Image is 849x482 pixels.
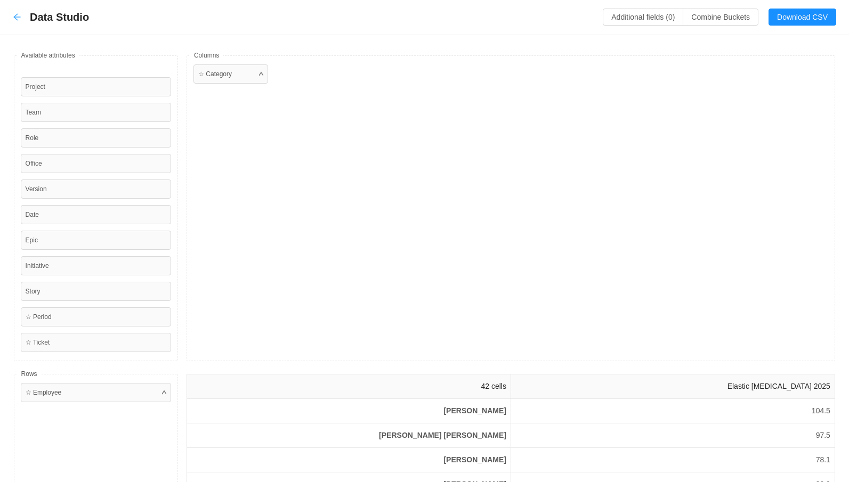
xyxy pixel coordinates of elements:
td: 97.5 [511,423,834,448]
th: 42 cells [187,374,511,399]
th: [PERSON_NAME] [PERSON_NAME] [187,423,511,448]
div: Project [21,77,171,96]
i: icon: arrow-left [13,13,21,21]
th: [PERSON_NAME] [187,399,511,423]
div: Initiative [21,256,171,275]
button: Download CSV [769,9,836,26]
div: Back [13,13,21,22]
button: Additional fields (0) [603,9,683,26]
div: Team [21,103,171,122]
div: ☆ Employee [26,388,62,397]
td: 104.5 [511,399,834,423]
span: Data Studio [30,9,95,26]
div: Epic [21,231,171,250]
div: Date [21,205,171,224]
button: Combine Buckets [683,9,758,26]
div: ☆ Period [21,307,171,326]
div: Role [21,128,171,148]
div: ☆ Employee [21,383,171,402]
th: Elastic [MEDICAL_DATA] 2025 [511,374,834,399]
td: 78.1 [511,448,834,472]
div: Version [21,179,171,199]
div: ☆ Category [198,69,232,79]
div: Story [21,282,171,301]
div: ☆ Ticket [21,333,171,352]
div: Office [21,154,171,173]
th: [PERSON_NAME] [187,448,511,472]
